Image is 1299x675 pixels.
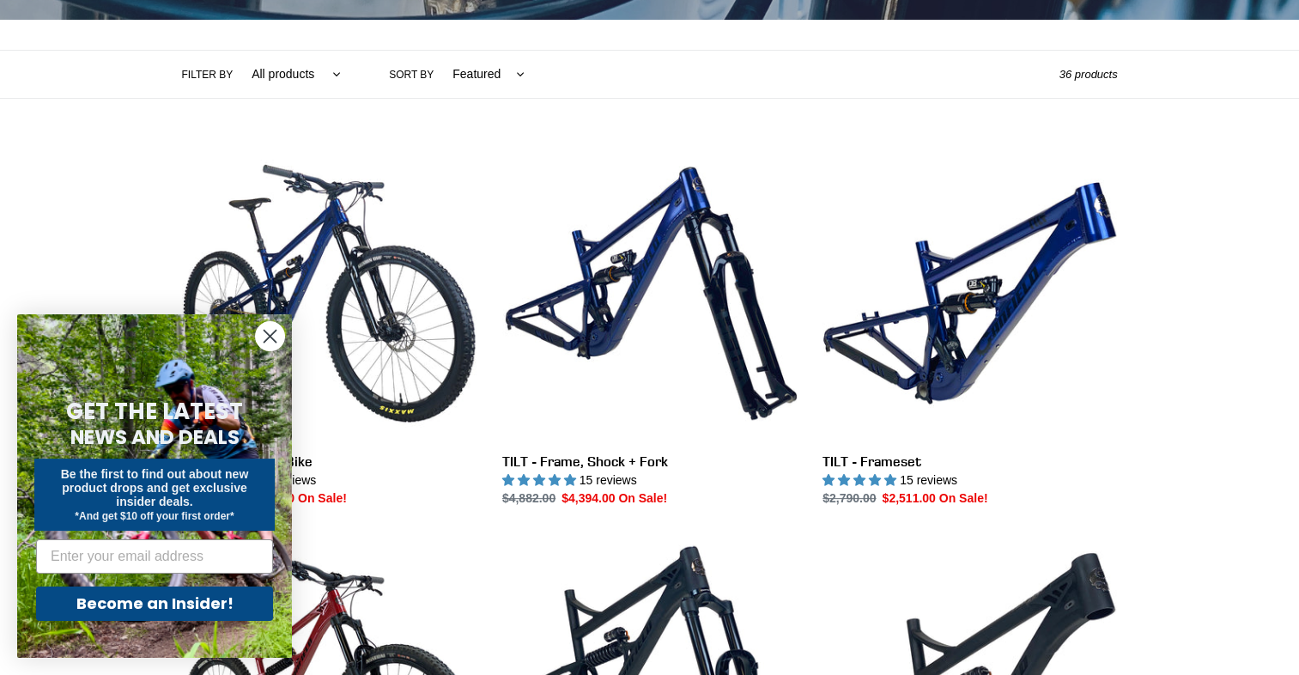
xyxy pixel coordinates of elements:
[255,321,285,351] button: Close dialog
[1059,68,1118,81] span: 36 products
[36,539,273,574] input: Enter your email address
[61,467,249,508] span: Be the first to find out about new product drops and get exclusive insider deals.
[36,587,273,621] button: Become an Insider!
[75,510,234,522] span: *And get $10 off your first order*
[66,396,243,427] span: GET THE LATEST
[389,67,434,82] label: Sort by
[70,423,240,451] span: NEWS AND DEALS
[182,67,234,82] label: Filter by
